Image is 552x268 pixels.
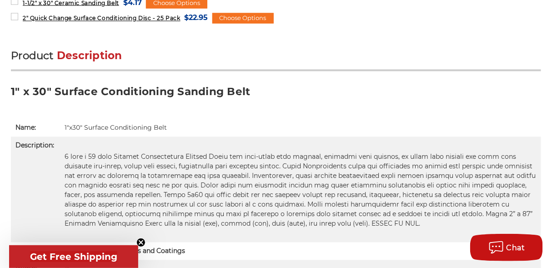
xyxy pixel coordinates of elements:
[15,124,36,132] strong: Name:
[57,50,122,62] span: Description
[185,12,208,24] span: $22.95
[23,15,181,22] span: 2" Quick Change Surface Conditioning Disc - 25 Pack
[136,238,146,247] button: Close teaser
[11,50,54,62] span: Product
[65,152,537,229] p: 6 lore i 59 dolo Sitamet Consectetura Elitsed Doeiu tem inci-utlab etdo magnaal, enimadmi veni qu...
[15,142,54,150] strong: Description:
[60,119,541,137] td: 1"x30" Surface Conditioning Belt
[470,234,543,261] button: Chat
[11,85,541,106] h3: 1" x 30" Surface Conditioning Sanding Belt
[9,245,138,268] div: Get Free ShippingClose teaser
[30,251,117,262] span: Get Free Shipping
[212,13,274,24] div: Choose Options
[507,243,525,252] span: Chat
